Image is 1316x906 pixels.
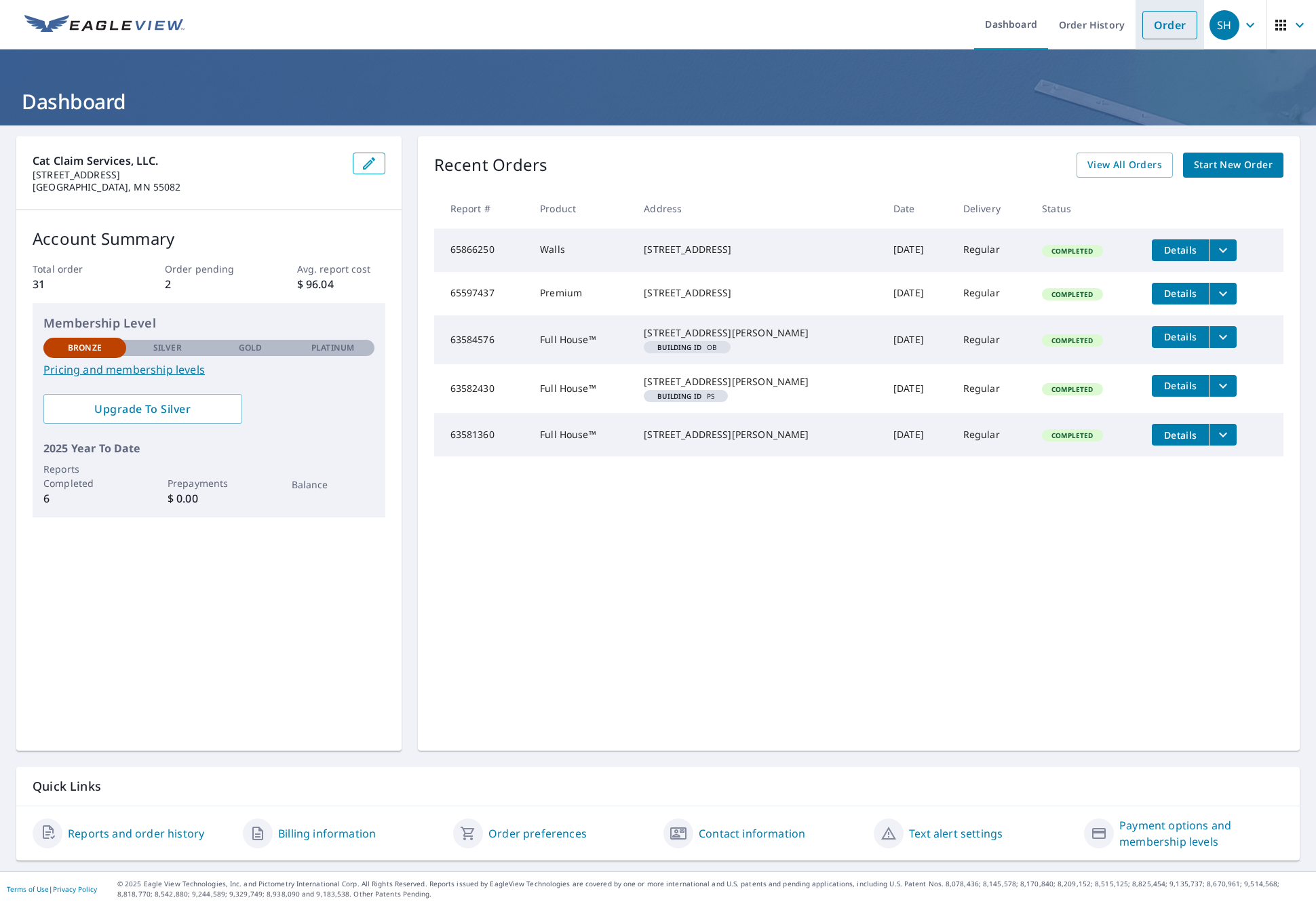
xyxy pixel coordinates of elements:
td: 63584576 [434,315,530,364]
div: [STREET_ADDRESS] [644,243,872,256]
span: Details [1160,243,1201,256]
h1: Dashboard [16,87,1300,115]
a: Terms of Use [7,884,49,894]
span: Completed [1043,290,1101,299]
p: Quick Links [33,778,1283,795]
th: Date [883,189,952,229]
img: EV Logo [24,15,185,35]
p: [GEOGRAPHIC_DATA], MN 55082 [33,181,342,193]
td: Regular [952,272,1031,315]
th: Address [633,189,883,229]
td: [DATE] [883,229,952,272]
th: Report # [434,189,530,229]
p: Cat Claim Services, LLC. [33,153,342,169]
a: Start New Order [1183,153,1283,178]
button: filesDropdownBtn-63582430 [1209,375,1237,397]
td: Regular [952,364,1031,413]
p: 31 [33,276,121,292]
p: Membership Level [43,314,374,332]
span: Start New Order [1194,157,1273,174]
td: 65866250 [434,229,530,272]
div: [STREET_ADDRESS] [644,286,872,300]
p: | [7,885,97,893]
button: filesDropdownBtn-63581360 [1209,424,1237,446]
td: Full House™ [529,413,633,456]
span: View All Orders [1087,157,1162,174]
span: Details [1160,379,1201,392]
p: Platinum [311,342,354,354]
p: Bronze [68,342,102,354]
td: 63582430 [434,364,530,413]
a: Upgrade To Silver [43,394,242,424]
td: 65597437 [434,272,530,315]
button: detailsBtn-65866250 [1152,239,1209,261]
div: [STREET_ADDRESS][PERSON_NAME] [644,326,872,340]
td: [DATE] [883,364,952,413]
p: 6 [43,490,126,507]
a: Billing information [278,825,376,842]
p: [STREET_ADDRESS] [33,169,342,181]
span: Completed [1043,336,1101,345]
button: filesDropdownBtn-65597437 [1209,283,1237,304]
p: Balance [292,477,374,492]
span: Details [1160,287,1201,300]
span: Details [1160,429,1201,441]
span: Completed [1043,246,1101,256]
span: Upgrade To Silver [54,401,231,416]
td: Regular [952,413,1031,456]
button: filesDropdownBtn-63584576 [1209,326,1237,348]
td: [DATE] [883,272,952,315]
p: $ 0.00 [168,490,250,507]
button: detailsBtn-63582430 [1152,375,1209,397]
td: Full House™ [529,315,633,364]
th: Status [1031,189,1141,229]
a: Reports and order history [68,825,204,842]
div: SH [1209,10,1239,40]
td: Regular [952,315,1031,364]
span: Completed [1043,385,1101,394]
a: Text alert settings [909,825,1003,842]
p: Recent Orders [434,153,548,178]
td: Regular [952,229,1031,272]
a: Privacy Policy [53,884,97,894]
p: Total order [33,262,121,276]
td: Premium [529,272,633,315]
div: [STREET_ADDRESS][PERSON_NAME] [644,428,872,441]
p: $ 96.04 [297,276,385,292]
button: detailsBtn-63581360 [1152,424,1209,446]
span: Completed [1043,431,1101,440]
td: 63581360 [434,413,530,456]
p: 2 [165,276,253,292]
button: detailsBtn-63584576 [1152,326,1209,348]
em: Building ID [657,393,701,399]
p: Silver [153,342,182,354]
p: © 2025 Eagle View Technologies, Inc. and Pictometry International Corp. All Rights Reserved. Repo... [117,879,1309,899]
p: Reports Completed [43,462,126,490]
a: Order [1142,11,1197,39]
div: [STREET_ADDRESS][PERSON_NAME] [644,375,872,389]
p: Avg. report cost [297,262,385,276]
em: Building ID [657,344,701,351]
a: View All Orders [1077,153,1173,178]
a: Pricing and membership levels [43,361,374,378]
td: [DATE] [883,315,952,364]
th: Product [529,189,633,229]
th: Delivery [952,189,1031,229]
a: Contact information [699,825,805,842]
span: Details [1160,330,1201,343]
button: detailsBtn-65597437 [1152,283,1209,304]
a: Order preferences [488,825,587,842]
p: Order pending [165,262,253,276]
button: filesDropdownBtn-65866250 [1209,239,1237,261]
td: Full House™ [529,364,633,413]
p: Gold [239,342,262,354]
td: Walls [529,229,633,272]
p: 2025 Year To Date [43,440,374,456]
p: Prepayments [168,476,250,490]
span: OB [649,344,725,351]
span: PS [649,393,722,399]
p: Account Summary [33,226,385,251]
td: [DATE] [883,413,952,456]
a: Payment options and membership levels [1119,817,1283,850]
